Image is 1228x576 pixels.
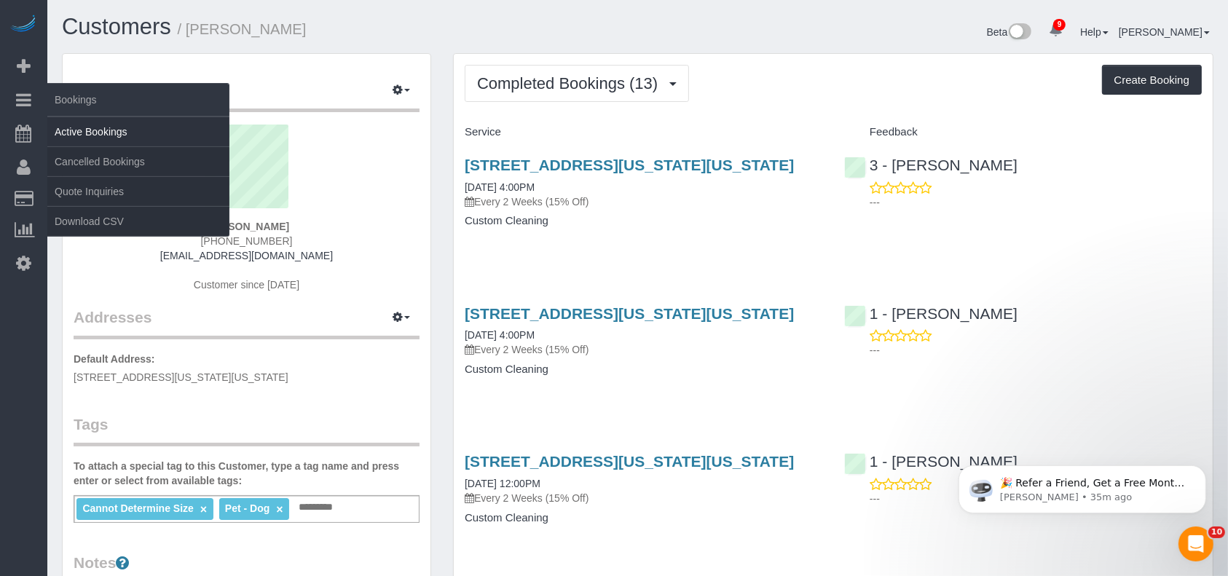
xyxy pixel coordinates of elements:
img: New interface [1007,23,1031,42]
p: --- [870,195,1202,210]
button: Completed Bookings (13) [465,65,689,102]
a: Beta [987,26,1032,38]
label: Default Address: [74,352,155,366]
a: [PERSON_NAME] [1119,26,1210,38]
span: Pet - Dog [225,502,269,514]
a: Customers [62,14,171,39]
ul: Bookings [47,117,229,237]
span: Cannot Determine Size [82,502,193,514]
h4: Custom Cleaning [465,215,822,227]
a: Cancelled Bookings [47,147,229,176]
label: To attach a special tag to this Customer, type a tag name and press enter or select from availabl... [74,459,420,488]
img: Automaid Logo [9,15,38,35]
a: × [276,503,283,516]
a: [DATE] 12:00PM [465,478,540,489]
a: Help [1080,26,1109,38]
strong: [PERSON_NAME] [204,221,289,232]
p: --- [870,343,1202,358]
a: Download CSV [47,207,229,236]
span: [PHONE_NUMBER] [200,235,292,247]
a: [DATE] 4:00PM [465,181,535,193]
h4: Custom Cleaning [465,363,822,376]
p: Every 2 Weeks (15% Off) [465,342,822,357]
legend: Customer Info [74,79,420,112]
h4: Service [465,126,822,138]
span: Customer since [DATE] [194,279,299,291]
legend: Tags [74,414,420,446]
span: Bookings [47,83,229,117]
p: --- [870,492,1202,506]
a: Quote Inquiries [47,177,229,206]
p: Every 2 Weeks (15% Off) [465,194,822,209]
a: 1 - [PERSON_NAME] [844,453,1018,470]
small: / [PERSON_NAME] [178,21,307,37]
a: [STREET_ADDRESS][US_STATE][US_STATE] [465,453,794,470]
span: Completed Bookings (13) [477,74,665,92]
span: 10 [1208,526,1225,538]
a: [EMAIL_ADDRESS][DOMAIN_NAME] [160,250,333,261]
button: Create Booking [1102,65,1202,95]
a: Active Bookings [47,117,229,146]
h4: Feedback [844,126,1202,138]
span: 9 [1053,19,1066,31]
iframe: Intercom notifications message [937,435,1228,537]
a: 1 - [PERSON_NAME] [844,305,1018,322]
iframe: Intercom live chat [1178,526,1213,561]
a: [STREET_ADDRESS][US_STATE][US_STATE] [465,157,794,173]
p: Every 2 Weeks (15% Off) [465,491,822,505]
a: 3 - [PERSON_NAME] [844,157,1018,173]
span: [STREET_ADDRESS][US_STATE][US_STATE] [74,371,288,383]
a: × [200,503,207,516]
a: [DATE] 4:00PM [465,329,535,341]
a: 9 [1042,15,1070,47]
a: [STREET_ADDRESS][US_STATE][US_STATE] [465,305,794,322]
h4: Custom Cleaning [465,512,822,524]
